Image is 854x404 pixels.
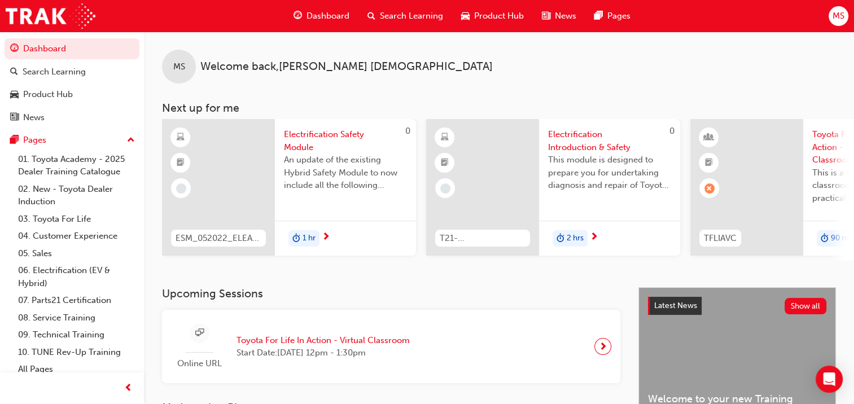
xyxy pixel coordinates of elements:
[237,334,410,347] span: Toyota For Life In Action - Virtual Classroom
[704,183,715,194] span: learningRecordVerb_ABSENT-icon
[14,292,139,309] a: 07. Parts21 Certification
[548,153,671,192] span: This module is designed to prepare you for undertaking diagnosis and repair of Toyota & Lexus Ele...
[294,9,302,23] span: guage-icon
[237,346,410,359] span: Start Date: [DATE] 12pm - 1:30pm
[461,9,470,23] span: car-icon
[6,3,95,29] img: Trak
[5,38,139,59] a: Dashboard
[533,5,585,28] a: news-iconNews
[380,10,443,23] span: Search Learning
[648,297,826,315] a: Latest NewsShow all
[14,361,139,378] a: All Pages
[705,156,713,170] span: booktick-icon
[284,5,358,28] a: guage-iconDashboard
[5,62,139,82] a: Search Learning
[14,151,139,181] a: 01. Toyota Academy - 2025 Dealer Training Catalogue
[816,366,843,393] div: Open Intercom Messenger
[548,128,671,153] span: Electrification Introduction & Safety
[176,232,261,245] span: ESM_052022_ELEARN
[452,5,533,28] a: car-iconProduct Hub
[5,130,139,151] button: Pages
[177,130,185,145] span: learningResourceType_ELEARNING-icon
[5,84,139,105] a: Product Hub
[557,231,564,246] span: duration-icon
[322,232,330,243] span: next-icon
[10,113,19,123] span: news-icon
[144,102,854,115] h3: Next up for me
[10,135,19,146] span: pages-icon
[367,9,375,23] span: search-icon
[441,130,449,145] span: learningResourceType_ELEARNING-icon
[599,339,607,354] span: next-icon
[292,231,300,246] span: duration-icon
[284,128,407,153] span: Electrification Safety Module
[14,245,139,262] a: 05. Sales
[654,301,697,310] span: Latest News
[358,5,452,28] a: search-iconSearch Learning
[171,357,227,370] span: Online URL
[705,130,713,145] span: learningResourceType_INSTRUCTOR_LED-icon
[162,119,416,256] a: 0ESM_052022_ELEARNElectrification Safety ModuleAn update of the existing Hybrid Safety Module to ...
[567,232,584,245] span: 2 hrs
[176,183,186,194] span: learningRecordVerb_NONE-icon
[14,309,139,327] a: 08. Service Training
[173,60,185,73] span: MS
[23,111,45,124] div: News
[669,126,675,136] span: 0
[10,44,19,54] span: guage-icon
[474,10,524,23] span: Product Hub
[10,90,19,100] span: car-icon
[821,231,829,246] span: duration-icon
[177,156,185,170] span: booktick-icon
[23,88,73,101] div: Product Hub
[171,319,611,375] a: Online URLToyota For Life In Action - Virtual ClassroomStart Date:[DATE] 12pm - 1:30pm
[585,5,640,28] a: pages-iconPages
[14,344,139,361] a: 10. TUNE Rev-Up Training
[590,232,598,243] span: next-icon
[14,181,139,210] a: 02. New - Toyota Dealer Induction
[14,227,139,245] a: 04. Customer Experience
[607,10,630,23] span: Pages
[195,326,204,340] span: sessionType_ONLINE_URL-icon
[555,10,576,23] span: News
[704,232,737,245] span: TFLIAVC
[829,6,848,26] button: MS
[306,10,349,23] span: Dashboard
[14,262,139,292] a: 06. Electrification (EV & Hybrid)
[594,9,603,23] span: pages-icon
[441,156,449,170] span: booktick-icon
[284,153,407,192] span: An update of the existing Hybrid Safety Module to now include all the following electrification v...
[162,287,620,300] h3: Upcoming Sessions
[5,107,139,128] a: News
[14,210,139,228] a: 03. Toyota For Life
[440,232,525,245] span: T21-FOD_HVIS_PREREQ
[124,381,133,396] span: prev-icon
[785,298,827,314] button: Show all
[5,36,139,130] button: DashboardSearch LearningProduct HubNews
[426,119,680,256] a: 0T21-FOD_HVIS_PREREQElectrification Introduction & SafetyThis module is designed to prepare you f...
[405,126,410,136] span: 0
[14,326,139,344] a: 09. Technical Training
[10,67,18,77] span: search-icon
[23,134,46,147] div: Pages
[127,133,135,148] span: up-icon
[440,183,450,194] span: learningRecordVerb_NONE-icon
[833,10,844,23] span: MS
[23,65,86,78] div: Search Learning
[542,9,550,23] span: news-icon
[200,60,493,73] span: Welcome back , [PERSON_NAME] [DEMOGRAPHIC_DATA]
[303,232,316,245] span: 1 hr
